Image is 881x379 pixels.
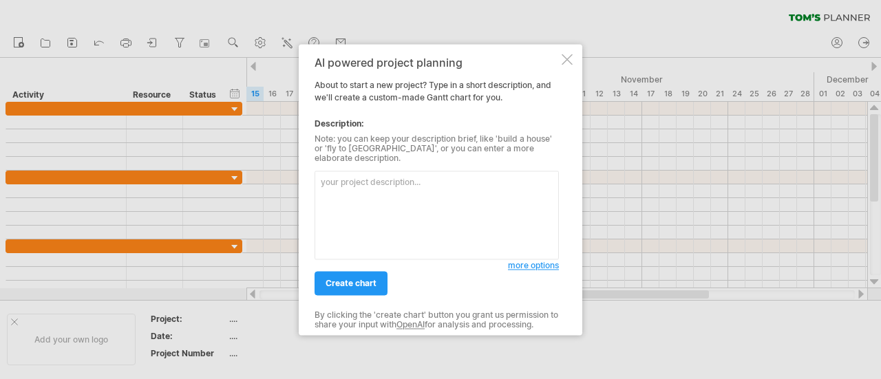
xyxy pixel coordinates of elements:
[315,310,559,330] div: By clicking the 'create chart' button you grant us permission to share your input with for analys...
[508,259,559,272] a: more options
[315,118,559,130] div: Description:
[508,260,559,270] span: more options
[315,271,388,295] a: create chart
[326,278,376,288] span: create chart
[396,320,425,330] a: OpenAI
[315,56,559,69] div: AI powered project planning
[315,56,559,323] div: About to start a new project? Type in a short description, and we'll create a custom-made Gantt c...
[315,134,559,164] div: Note: you can keep your description brief, like 'build a house' or 'fly to [GEOGRAPHIC_DATA]', or...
